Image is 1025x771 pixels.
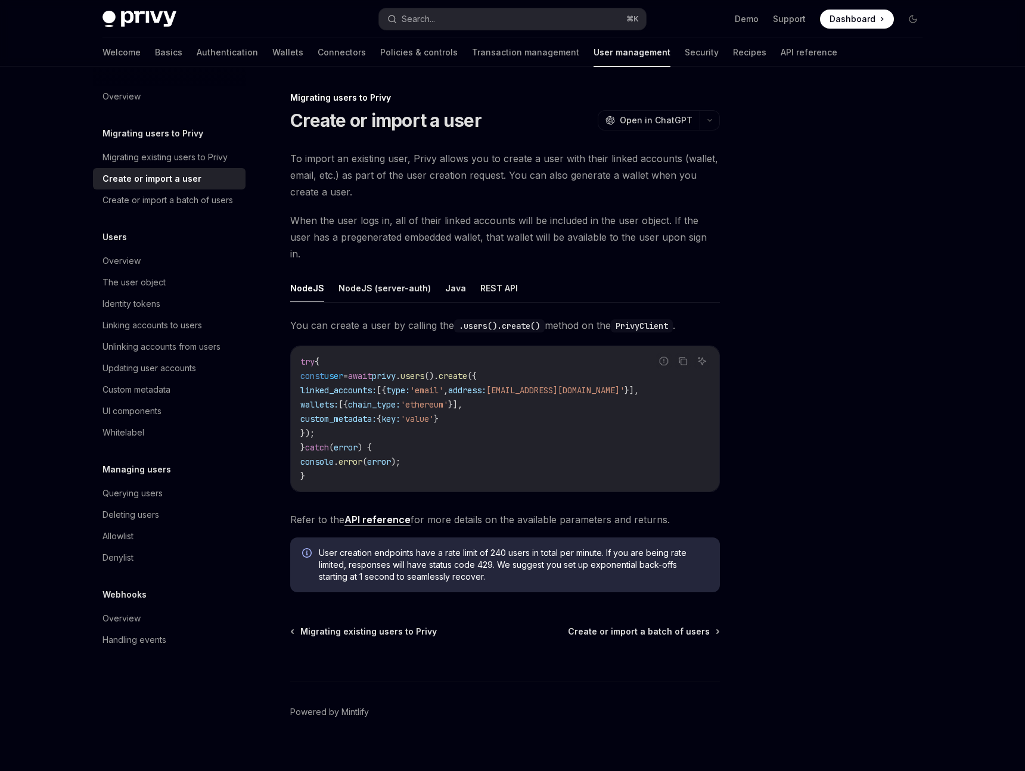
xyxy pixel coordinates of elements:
span: catch [305,442,329,453]
a: Basics [155,38,182,67]
span: ) { [358,442,372,453]
a: Create or import a batch of users [93,189,246,211]
span: }], [448,399,462,410]
a: Security [685,38,719,67]
div: Whitelabel [102,425,144,440]
a: Handling events [93,629,246,651]
a: UI components [93,400,246,422]
button: Toggle dark mode [903,10,922,29]
a: Overview [93,86,246,107]
a: Transaction management [472,38,579,67]
div: Handling events [102,633,166,647]
div: Unlinking accounts from users [102,340,220,354]
span: try [300,356,315,367]
span: [{ [377,385,386,396]
span: }); [300,428,315,439]
span: [{ [338,399,348,410]
div: Create or import a user [102,172,201,186]
span: type: [386,385,410,396]
div: Create or import a batch of users [102,193,233,207]
button: Search...⌘K [379,8,646,30]
a: Welcome [102,38,141,67]
span: key: [381,414,400,424]
button: Java [445,274,466,302]
a: Dashboard [820,10,894,29]
div: Overview [102,254,141,268]
a: Unlinking accounts from users [93,336,246,357]
span: User creation endpoints have a rate limit of 240 users in total per minute. If you are being rate... [319,547,708,583]
span: await [348,371,372,381]
a: Demo [735,13,759,25]
div: Denylist [102,551,133,565]
span: ); [391,456,400,467]
code: .users().create() [454,319,545,332]
a: Migrating existing users to Privy [291,626,437,638]
a: Linking accounts to users [93,315,246,336]
img: dark logo [102,11,176,27]
a: API reference [781,38,837,67]
span: user [324,371,343,381]
h5: Webhooks [102,587,147,602]
button: REST API [480,274,518,302]
h5: Migrating users to Privy [102,126,203,141]
div: Updating user accounts [102,361,196,375]
span: Dashboard [830,13,875,25]
span: console [300,456,334,467]
span: [EMAIL_ADDRESS][DOMAIN_NAME]' [486,385,625,396]
button: Copy the contents from the code block [675,353,691,369]
a: Powered by Mintlify [290,706,369,718]
span: const [300,371,324,381]
span: error [367,456,391,467]
span: error [334,442,358,453]
h5: Managing users [102,462,171,477]
span: { [315,356,319,367]
svg: Info [302,548,314,560]
span: } [434,414,439,424]
span: custom_metadata: [300,414,377,424]
a: Deleting users [93,504,246,526]
span: . [334,456,338,467]
span: linked_accounts: [300,385,377,396]
span: Refer to the for more details on the available parameters and returns. [290,511,720,528]
a: Authentication [197,38,258,67]
span: } [300,442,305,453]
a: Overview [93,250,246,272]
div: Custom metadata [102,383,170,397]
span: . [396,371,400,381]
span: error [338,456,362,467]
a: Updating user accounts [93,357,246,379]
span: Open in ChatGPT [620,114,692,126]
span: create [439,371,467,381]
a: Support [773,13,806,25]
a: Overview [93,608,246,629]
span: To import an existing user, Privy allows you to create a user with their linked accounts (wallet,... [290,150,720,200]
a: User management [594,38,670,67]
button: NodeJS (server-auth) [338,274,431,302]
a: Custom metadata [93,379,246,400]
a: Create or import a batch of users [568,626,719,638]
a: Identity tokens [93,293,246,315]
div: Search... [402,12,435,26]
span: You can create a user by calling the method on the . [290,317,720,334]
span: Migrating existing users to Privy [300,626,437,638]
button: Report incorrect code [656,353,672,369]
span: privy [372,371,396,381]
span: Create or import a batch of users [568,626,710,638]
span: = [343,371,348,381]
button: NodeJS [290,274,324,302]
a: Connectors [318,38,366,67]
div: Querying users [102,486,163,500]
a: Recipes [733,38,766,67]
span: ({ [467,371,477,381]
a: Policies & controls [380,38,458,67]
a: Querying users [93,483,246,504]
a: Denylist [93,547,246,568]
div: Migrating existing users to Privy [102,150,228,164]
span: ( [362,456,367,467]
div: The user object [102,275,166,290]
span: (). [424,371,439,381]
span: wallets: [300,399,338,410]
span: 'email' [410,385,443,396]
span: } [300,471,305,481]
a: API reference [344,514,411,526]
